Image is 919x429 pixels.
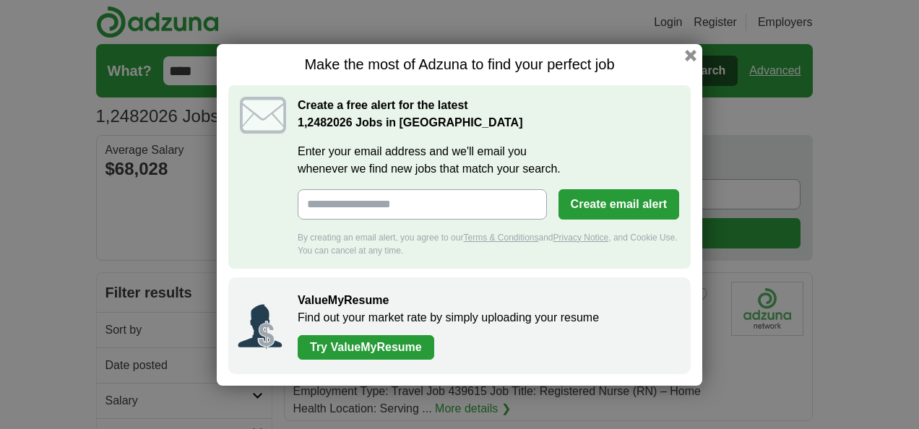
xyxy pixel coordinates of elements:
[553,233,609,243] a: Privacy Notice
[228,56,691,74] h1: Make the most of Adzuna to find your perfect job
[298,116,523,129] strong: 2026 Jobs in [GEOGRAPHIC_DATA]
[298,143,679,178] label: Enter your email address and we'll email you whenever we find new jobs that match your search.
[298,231,679,257] div: By creating an email alert, you agree to our and , and Cookie Use. You can cancel at any time.
[298,114,327,131] span: 1,248
[298,292,676,309] h2: ValueMyResume
[298,309,676,326] p: Find out your market rate by simply uploading your resume
[298,97,679,131] h2: Create a free alert for the latest
[298,335,434,360] a: Try ValueMyResume
[463,233,538,243] a: Terms & Conditions
[240,97,286,134] img: icon_email.svg
[558,189,679,220] button: Create email alert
